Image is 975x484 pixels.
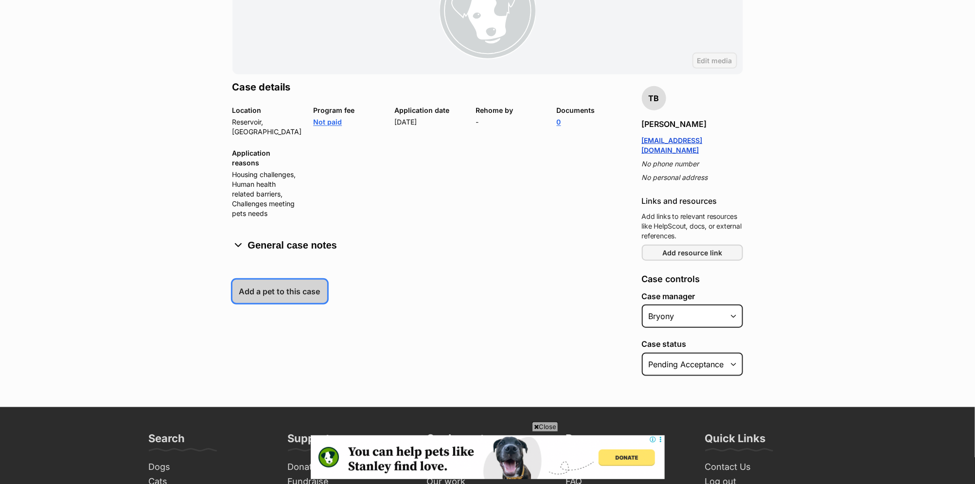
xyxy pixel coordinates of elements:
[313,118,342,126] a: Not paid
[394,117,460,127] dd: [DATE]
[232,117,298,137] dd: Reservoir, [GEOGRAPHIC_DATA]
[642,86,666,110] div: TB
[239,286,320,297] span: Add a pet to this case
[232,280,327,303] a: Add a pet to this case
[642,136,703,154] a: [EMAIL_ADDRESS][DOMAIN_NAME]
[642,118,743,130] h4: [PERSON_NAME]
[149,431,185,451] h3: Search
[476,106,541,115] dt: Rehome by
[642,245,743,261] button: Add resource link
[394,106,460,115] dt: Application date
[313,106,379,115] dt: Program fee
[311,435,665,479] iframe: Advertisement
[697,55,732,66] span: Edit media
[288,431,330,451] h3: Support
[232,238,622,252] button: General case notes
[642,272,743,286] h4: Case controls
[662,248,722,258] span: Add resource link
[642,292,743,301] label: Case manager
[476,117,541,127] dd: -
[692,53,737,69] button: Edit media
[532,422,558,431] span: Close
[642,212,743,241] p: Add links to relevant resources like HelpScout, docs, or external references.
[642,340,743,348] label: Case status
[232,106,298,115] dt: Location
[642,160,699,168] i: No phone number
[557,118,561,126] a: 0
[145,460,274,475] a: Dogs
[232,170,298,218] dd: Housing challenges, Human health related barriers, Challenges meeting pets needs
[232,80,622,94] h2: Case details
[642,173,708,181] i: No personal address
[284,460,413,475] a: Donate
[701,460,831,475] a: Contact Us
[705,431,766,451] h3: Quick Links
[232,148,298,168] dt: Application reasons
[642,194,743,208] h3: Links and resources
[557,106,622,115] dt: Documents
